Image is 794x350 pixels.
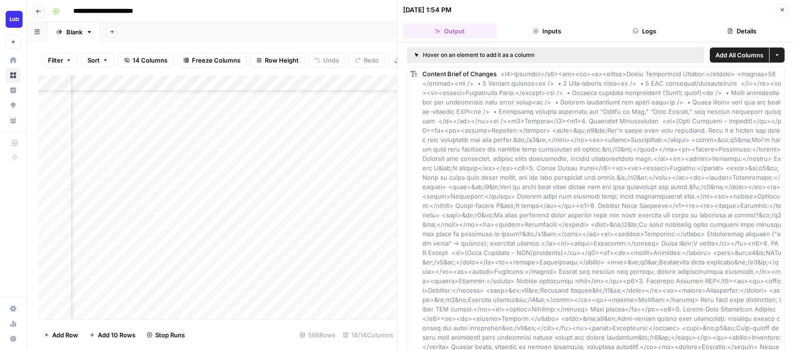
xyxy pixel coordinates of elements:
div: Hover on an element to add it as a column [414,51,616,59]
button: 14 Columns [118,53,174,68]
button: Logs [598,24,691,39]
button: Row Height [250,53,305,68]
button: Add Row [38,327,84,342]
a: Settings [6,301,21,316]
div: Blank [66,27,82,37]
button: Sort [81,53,114,68]
button: Add 10 Rows [84,327,141,342]
span: Add 10 Rows [98,330,135,340]
span: Redo [364,56,379,65]
a: Browse [6,68,21,83]
span: Add Row [52,330,78,340]
a: Usage [6,316,21,331]
div: 566 Rows [296,327,339,342]
span: Freeze Columns [192,56,240,65]
a: Home [6,53,21,68]
button: Add All Columns [710,48,769,63]
a: Blank [48,23,101,41]
button: Details [695,24,788,39]
a: Opportunities [6,98,21,113]
a: Insights [6,83,21,98]
button: Undo [309,53,345,68]
button: Redo [349,53,385,68]
img: Lob Logo [6,11,23,28]
span: Sort [87,56,100,65]
div: 14/14 Columns [339,327,397,342]
span: 14 Columns [133,56,167,65]
button: Inputs [500,24,594,39]
button: Output [403,24,497,39]
span: Content Brief of Changes [422,70,497,78]
span: Undo [323,56,339,65]
a: Your Data [6,113,21,128]
button: Filter [42,53,78,68]
button: Freeze Columns [177,53,246,68]
span: Stop Runs [155,330,185,340]
div: [DATE] 1:54 PM [403,5,452,15]
button: Stop Runs [141,327,191,342]
span: Row Height [265,56,299,65]
span: Filter [48,56,63,65]
span: Add All Columns [715,50,763,60]
button: Help + Support [6,331,21,346]
button: Workspace: Lob [6,8,21,31]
